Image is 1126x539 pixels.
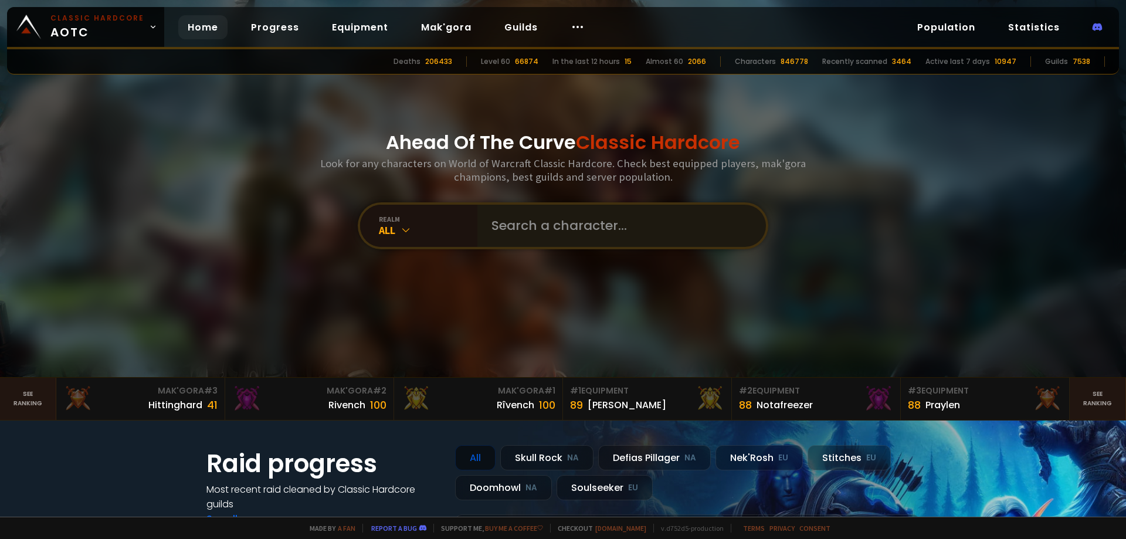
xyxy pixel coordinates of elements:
[739,385,893,397] div: Equipment
[303,524,355,533] span: Made by
[539,397,555,413] div: 100
[484,205,752,247] input: Search a character...
[1045,56,1068,67] div: Guilds
[63,385,218,397] div: Mak'Gora
[925,56,990,67] div: Active last 7 days
[379,223,477,237] div: All
[688,56,706,67] div: 2066
[999,15,1069,39] a: Statistics
[908,385,921,396] span: # 3
[588,398,666,412] div: [PERSON_NAME]
[485,524,543,533] a: Buy me a coffee
[739,385,752,396] span: # 2
[525,482,537,494] small: NA
[557,475,653,500] div: Soulseeker
[242,15,308,39] a: Progress
[625,56,632,67] div: 15
[379,215,477,223] div: realm
[204,385,218,396] span: # 3
[799,524,830,533] a: Consent
[769,524,795,533] a: Privacy
[739,397,752,413] div: 88
[50,13,144,41] span: AOTC
[148,398,202,412] div: Hittinghard
[497,398,534,412] div: Rîvench
[455,445,496,470] div: All
[570,385,724,397] div: Equipment
[552,56,620,67] div: In the last 12 hours
[781,56,808,67] div: 846778
[653,524,724,533] span: v. d752d5 - production
[1073,56,1090,67] div: 7538
[908,15,985,39] a: Population
[412,15,481,39] a: Mak'gora
[732,378,901,420] a: #2Equipment88Notafreezer
[567,452,579,464] small: NA
[433,524,543,533] span: Support me,
[338,524,355,533] a: a fan
[50,13,144,23] small: Classic Hardcore
[595,524,646,533] a: [DOMAIN_NAME]
[56,378,225,420] a: Mak'Gora#3Hittinghard41
[500,445,593,470] div: Skull Rock
[206,445,441,482] h1: Raid progress
[481,56,510,67] div: Level 60
[901,378,1070,420] a: #3Equipment88Praylen
[394,378,563,420] a: Mak'Gora#1Rîvench100
[735,56,776,67] div: Characters
[394,56,420,67] div: Deaths
[370,397,386,413] div: 100
[822,56,887,67] div: Recently scanned
[323,15,398,39] a: Equipment
[684,452,696,464] small: NA
[576,129,740,155] span: Classic Hardcore
[995,56,1016,67] div: 10947
[373,385,386,396] span: # 2
[425,56,452,67] div: 206433
[570,385,581,396] span: # 1
[743,524,765,533] a: Terms
[232,385,386,397] div: Mak'Gora
[892,56,911,67] div: 3464
[563,378,732,420] a: #1Equipment89[PERSON_NAME]
[328,398,365,412] div: Rivench
[371,524,417,533] a: Report a bug
[206,482,441,511] h4: Most recent raid cleaned by Classic Hardcore guilds
[206,512,283,526] a: See all progress
[1070,378,1126,420] a: Seeranking
[544,385,555,396] span: # 1
[646,56,683,67] div: Almost 60
[495,15,547,39] a: Guilds
[225,378,394,420] a: Mak'Gora#2Rivench100
[401,385,555,397] div: Mak'Gora
[550,524,646,533] span: Checkout
[598,445,711,470] div: Defias Pillager
[178,15,228,39] a: Home
[207,397,218,413] div: 41
[316,157,810,184] h3: Look for any characters on World of Warcraft Classic Hardcore. Check best equipped players, mak'g...
[386,128,740,157] h1: Ahead Of The Curve
[570,397,583,413] div: 89
[908,397,921,413] div: 88
[778,452,788,464] small: EU
[515,56,538,67] div: 66874
[925,398,960,412] div: Praylen
[908,385,1062,397] div: Equipment
[808,445,891,470] div: Stitches
[715,445,803,470] div: Nek'Rosh
[757,398,813,412] div: Notafreezer
[866,452,876,464] small: EU
[628,482,638,494] small: EU
[455,475,552,500] div: Doomhowl
[7,7,164,47] a: Classic HardcoreAOTC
